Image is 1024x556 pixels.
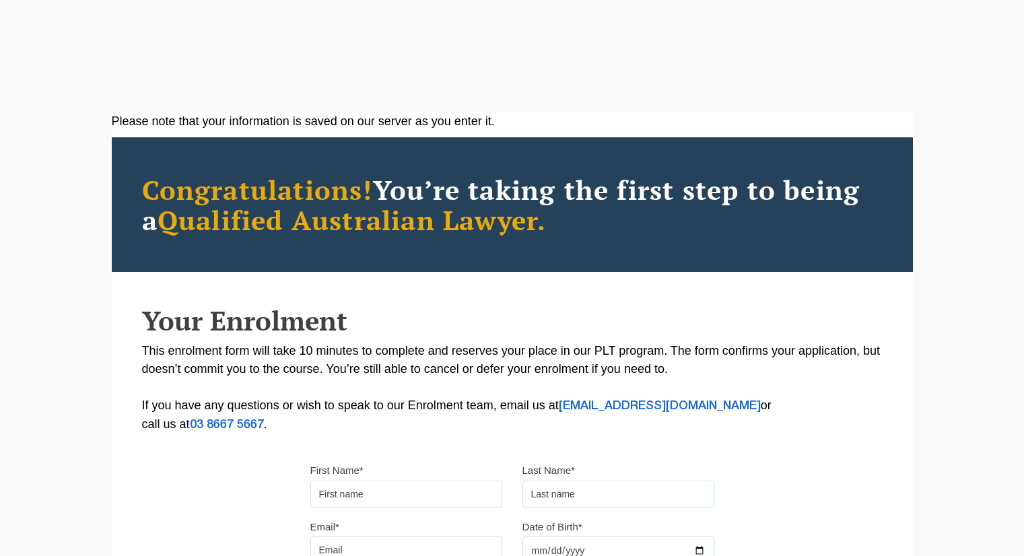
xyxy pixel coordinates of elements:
input: Last name [522,481,714,508]
p: This enrolment form will take 10 minutes to complete and reserves your place in our PLT program. ... [142,342,883,434]
h2: Your Enrolment [142,306,883,335]
label: Email* [310,520,339,534]
label: Last Name* [522,464,575,477]
a: [EMAIL_ADDRESS][DOMAIN_NAME] [559,401,761,411]
div: Please note that your information is saved on our server as you enter it. [112,112,913,131]
span: Qualified Australian Lawyer. [158,202,547,238]
a: 03 8667 5667 [190,419,264,430]
label: Date of Birth* [522,520,582,534]
input: First name [310,481,502,508]
h2: You’re taking the first step to being a [142,174,883,235]
span: Congratulations! [142,172,373,207]
label: First Name* [310,464,364,477]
